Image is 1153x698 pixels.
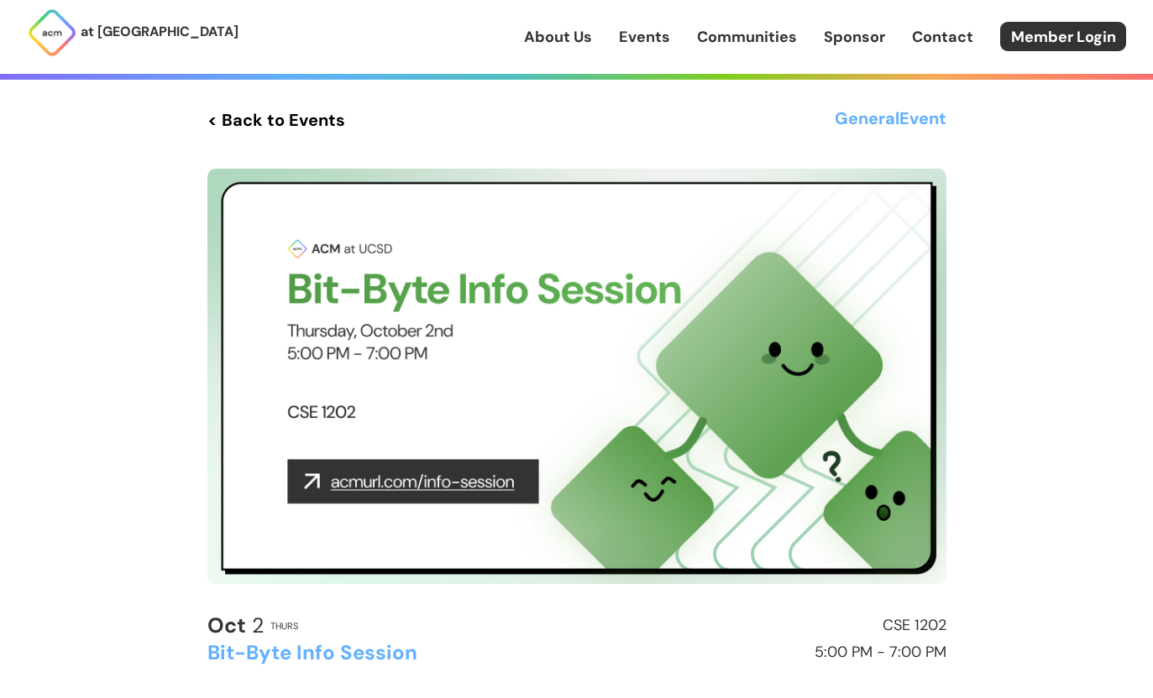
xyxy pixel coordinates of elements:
a: Sponsor [824,26,885,48]
h2: 2 [207,614,264,638]
img: ACM Logo [27,8,77,58]
h2: CSE 1202 [584,617,946,634]
h2: 5:00 PM - 7:00 PM [584,644,946,661]
a: Communities [697,26,797,48]
h2: Thurs [270,621,298,631]
b: Oct [207,612,246,639]
a: < Back to Events [207,105,345,135]
a: at [GEOGRAPHIC_DATA] [27,8,238,58]
a: Member Login [1000,22,1126,51]
p: at [GEOGRAPHIC_DATA] [81,21,238,43]
a: About Us [524,26,592,48]
a: Events [619,26,670,48]
h2: Bit-Byte Info Session [207,642,569,664]
img: Event Cover Photo [207,169,946,584]
h3: General Event [835,105,946,135]
a: Contact [912,26,973,48]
